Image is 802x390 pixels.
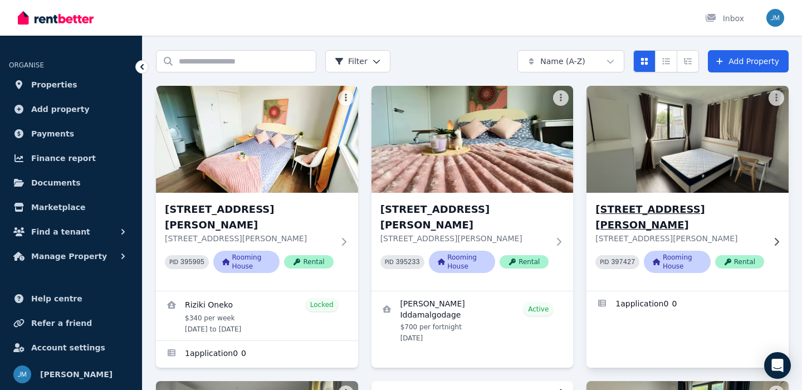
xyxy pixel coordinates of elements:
[31,152,96,165] span: Finance report
[40,368,113,381] span: [PERSON_NAME]
[540,56,585,67] span: Name (A-Z)
[655,50,677,72] button: Compact list view
[169,259,178,265] small: PID
[335,56,368,67] span: Filter
[766,9,784,27] img: Jason Ma
[9,287,133,310] a: Help centre
[31,225,90,238] span: Find a tenant
[213,251,280,273] span: Rooming House
[156,291,358,340] a: View details for Riziki Oneko
[9,337,133,359] a: Account settings
[31,250,107,263] span: Manage Property
[156,86,358,291] a: Room 2, Unit 2/55 Clayton Rd[STREET_ADDRESS][PERSON_NAME][STREET_ADDRESS][PERSON_NAME]PID 395905R...
[325,50,390,72] button: Filter
[586,291,789,318] a: Applications for Room 4, Unit 1/55 Clayton Rd
[600,259,609,265] small: PID
[385,259,394,265] small: PID
[9,74,133,96] a: Properties
[9,221,133,243] button: Find a tenant
[31,292,82,305] span: Help centre
[429,251,495,273] span: Rooming House
[380,233,549,244] p: [STREET_ADDRESS][PERSON_NAME]
[156,341,358,368] a: Applications for Room 2, Unit 2/55 Clayton Rd
[9,196,133,218] a: Marketplace
[633,50,699,72] div: View options
[633,50,656,72] button: Card view
[31,341,105,354] span: Account settings
[31,103,90,116] span: Add property
[371,291,574,349] a: View details for Mandira Iddamalgodage
[31,176,81,189] span: Documents
[180,259,204,266] code: 395905
[371,86,574,291] a: Room 3, Unit 2/55 Clayton Rd[STREET_ADDRESS][PERSON_NAME][STREET_ADDRESS][PERSON_NAME]PID 395233R...
[644,251,710,273] span: Rooming House
[9,245,133,267] button: Manage Property
[764,352,791,379] div: Open Intercom Messenger
[31,201,85,214] span: Marketplace
[581,83,794,196] img: Room 4, Unit 1/55 Clayton Rd
[9,147,133,169] a: Finance report
[611,259,635,266] code: 397427
[13,365,31,383] img: Jason Ma
[165,202,334,233] h3: [STREET_ADDRESS][PERSON_NAME]
[156,86,358,193] img: Room 2, Unit 2/55 Clayton Rd
[371,86,574,193] img: Room 3, Unit 2/55 Clayton Rd
[31,127,74,140] span: Payments
[31,78,77,91] span: Properties
[517,50,624,72] button: Name (A-Z)
[284,255,333,269] span: Rental
[715,255,764,269] span: Rental
[9,123,133,145] a: Payments
[396,259,420,266] code: 395233
[586,86,789,291] a: Room 4, Unit 1/55 Clayton Rd[STREET_ADDRESS][PERSON_NAME][STREET_ADDRESS][PERSON_NAME]PID 397427R...
[9,61,44,69] span: ORGANISE
[708,50,789,72] a: Add Property
[165,233,334,244] p: [STREET_ADDRESS][PERSON_NAME]
[595,233,764,244] p: [STREET_ADDRESS][PERSON_NAME]
[9,172,133,194] a: Documents
[553,90,569,106] button: More options
[9,98,133,120] a: Add property
[31,316,92,330] span: Refer a friend
[500,255,549,269] span: Rental
[705,13,744,24] div: Inbox
[769,90,784,106] button: More options
[595,202,764,233] h3: [STREET_ADDRESS][PERSON_NAME]
[9,312,133,334] a: Refer a friend
[380,202,549,233] h3: [STREET_ADDRESS][PERSON_NAME]
[18,9,94,26] img: RentBetter
[338,90,354,106] button: More options
[677,50,699,72] button: Expanded list view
